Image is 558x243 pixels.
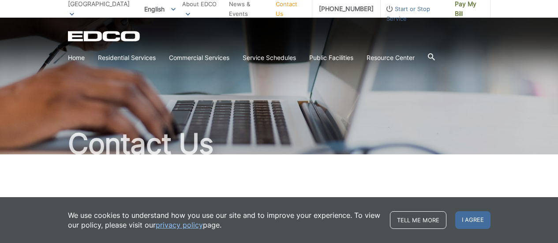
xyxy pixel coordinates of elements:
a: EDCD logo. Return to the homepage. [68,31,141,41]
a: Resource Center [367,53,415,63]
span: I agree [455,211,491,229]
a: Public Facilities [309,53,353,63]
span: English [138,2,182,16]
a: Service Schedules [243,53,296,63]
p: We use cookies to understand how you use our site and to improve your experience. To view our pol... [68,210,381,230]
a: Commercial Services [169,53,229,63]
a: Residential Services [98,53,156,63]
a: Tell me more [390,211,446,229]
h1: Contact Us [68,130,491,158]
a: privacy policy [156,220,203,230]
a: Home [68,53,85,63]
